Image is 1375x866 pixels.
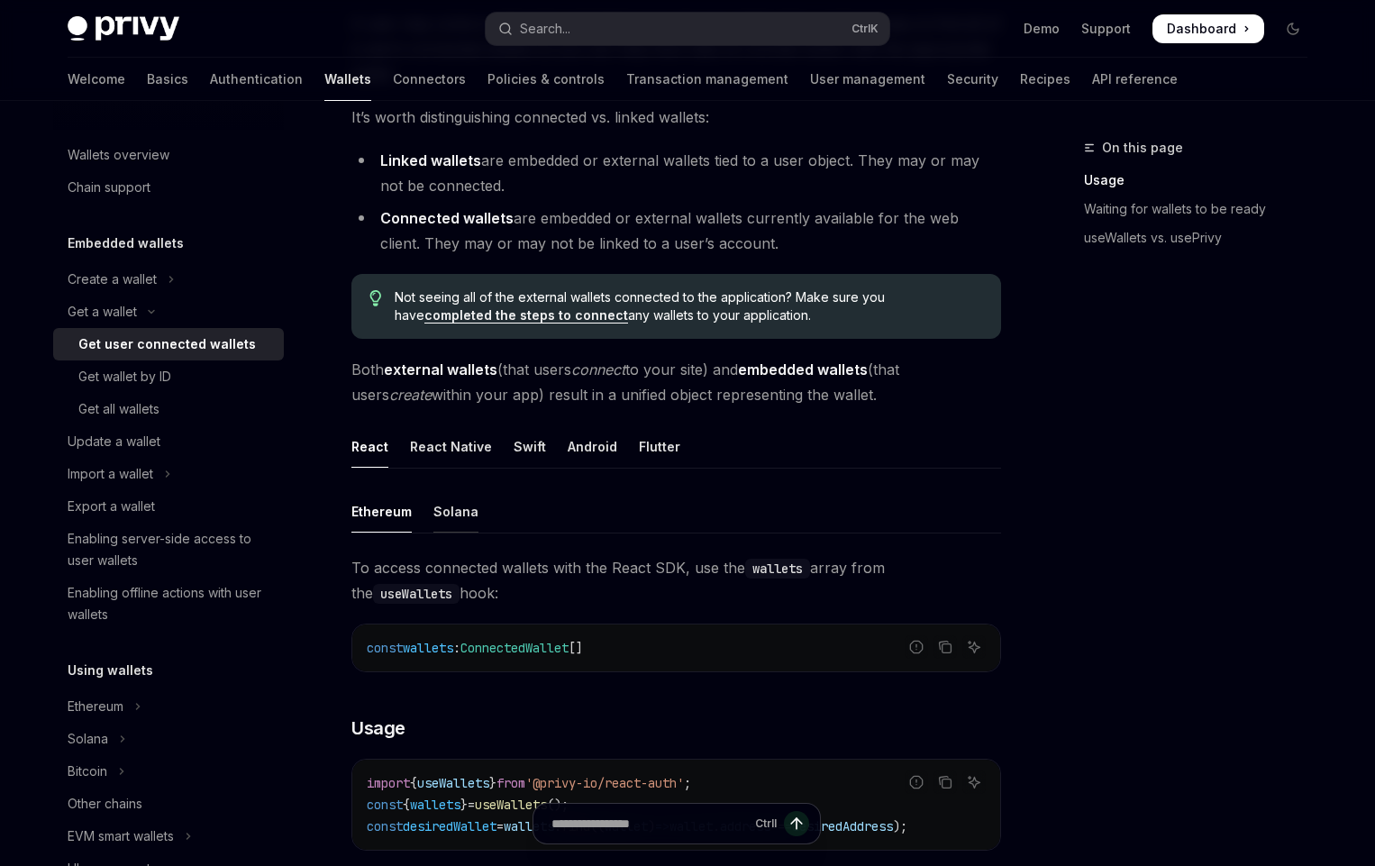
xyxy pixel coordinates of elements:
a: Other chains [53,788,284,820]
span: Not seeing all of the external wallets connected to the application? Make sure you have any walle... [395,288,983,324]
div: Wallets overview [68,144,169,166]
span: ConnectedWallet [460,640,569,656]
input: Ask a question... [551,804,748,843]
div: Get all wallets [78,398,159,420]
button: Toggle Bitcoin section [53,755,284,788]
div: Get wallet by ID [78,366,171,387]
button: Toggle Create a wallet section [53,263,284,296]
a: Get user connected wallets [53,328,284,360]
code: wallets [745,559,810,579]
span: wallets [403,640,453,656]
button: Toggle dark mode [1279,14,1307,43]
button: Toggle Get a wallet section [53,296,284,328]
button: Send message [784,811,809,836]
span: import [367,775,410,791]
span: : [453,640,460,656]
span: useWallets [417,775,489,791]
strong: Connected wallets [380,209,514,227]
span: = [468,797,475,813]
button: Toggle EVM smart wallets section [53,820,284,852]
li: are embedded or external wallets currently available for the web client. They may or may not be l... [351,205,1001,256]
a: Wallets [324,58,371,101]
div: Solana [433,490,478,533]
a: Get wallet by ID [53,360,284,393]
span: { [403,797,410,813]
a: User management [810,58,925,101]
div: Update a wallet [68,431,160,452]
span: const [367,640,403,656]
div: Search... [520,18,570,40]
span: Dashboard [1167,20,1236,38]
button: Report incorrect code [905,770,928,794]
span: On this page [1102,137,1183,159]
span: } [460,797,468,813]
a: Welcome [68,58,125,101]
button: Copy the contents from the code block [933,635,957,659]
span: Ctrl K [851,22,879,36]
img: dark logo [68,16,179,41]
a: completed the steps to connect [424,307,628,324]
a: Connectors [393,58,466,101]
button: Copy the contents from the code block [933,770,957,794]
button: Toggle Import a wallet section [53,458,284,490]
strong: Linked wallets [380,151,481,169]
div: Android [568,425,617,468]
h5: Embedded wallets [68,232,184,254]
button: Report incorrect code [905,635,928,659]
div: React Native [410,425,492,468]
button: Toggle Solana section [53,723,284,755]
span: } [489,775,496,791]
a: Usage [1084,166,1322,195]
button: Open search [486,13,889,45]
span: from [496,775,525,791]
a: Security [947,58,998,101]
a: Recipes [1020,58,1070,101]
span: (); [547,797,569,813]
a: useWallets vs. usePrivy [1084,223,1322,252]
a: Enabling offline actions with user wallets [53,577,284,631]
div: React [351,425,388,468]
button: Ask AI [962,770,986,794]
div: Chain support [68,177,150,198]
a: Enabling server-side access to user wallets [53,523,284,577]
em: create [389,386,432,404]
span: To access connected wallets with the React SDK, use the array from the hook: [351,555,1001,606]
a: Update a wallet [53,425,284,458]
li: are embedded or external wallets tied to a user object. They may or may not be connected. [351,148,1001,198]
a: Transaction management [626,58,788,101]
a: Wallets overview [53,139,284,171]
svg: Tip [369,290,382,306]
div: Other chains [68,793,142,815]
div: Bitcoin [68,761,107,782]
a: Policies & controls [487,58,605,101]
div: Import a wallet [68,463,153,485]
a: Export a wallet [53,490,284,523]
a: Authentication [210,58,303,101]
button: Ask AI [962,635,986,659]
div: Export a wallet [68,496,155,517]
a: Waiting for wallets to be ready [1084,195,1322,223]
a: API reference [1092,58,1178,101]
a: Chain support [53,171,284,204]
div: Ethereum [351,490,412,533]
a: Support [1081,20,1131,38]
div: Swift [514,425,546,468]
strong: embedded wallets [738,360,868,378]
span: useWallets [475,797,547,813]
button: Toggle Ethereum section [53,690,284,723]
em: connect [571,360,625,378]
div: Get a wallet [68,301,137,323]
a: Get all wallets [53,393,284,425]
span: wallets [410,797,460,813]
span: [] [569,640,583,656]
a: Demo [1024,20,1060,38]
div: Ethereum [68,696,123,717]
span: { [410,775,417,791]
div: Enabling offline actions with user wallets [68,582,273,625]
a: Basics [147,58,188,101]
div: EVM smart wallets [68,825,174,847]
div: Create a wallet [68,269,157,290]
span: It’s worth distinguishing connected vs. linked wallets: [351,105,1001,130]
span: ; [684,775,691,791]
strong: external wallets [384,360,497,378]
